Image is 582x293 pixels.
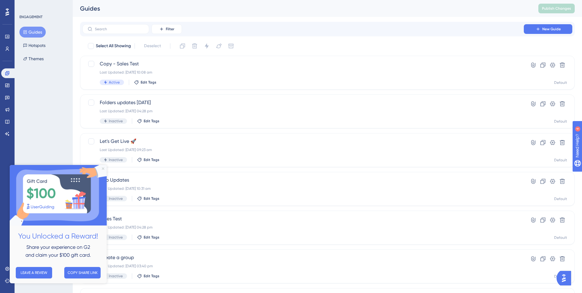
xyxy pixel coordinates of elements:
[100,215,507,222] span: Sales Test
[554,274,567,279] div: Default
[144,274,159,278] span: Edit Tags
[100,70,507,75] div: Last Updated: [DATE] 10:08 am
[92,2,95,5] div: Close Preview
[100,225,507,230] div: Last Updated: [DATE] 04:28 pm
[100,138,507,145] span: Let's Get Live 🚀
[554,196,567,201] div: Default
[109,119,123,123] span: Inactive
[100,99,507,106] span: Folders updates [DATE]
[19,27,46,38] button: Guides
[100,176,507,184] span: App Updates
[144,157,159,162] span: Edit Tags
[95,27,144,31] input: Search
[524,24,572,34] button: New Guide
[14,2,38,9] span: Need Help?
[19,40,49,51] button: Hotspots
[96,42,131,50] span: Select All Showing
[100,109,507,114] div: Last Updated: [DATE] 04:28 pm
[16,87,81,93] span: and claim your $100 gift card.
[166,27,174,31] span: Filter
[134,80,156,85] button: Edit Tags
[554,119,567,124] div: Default
[109,80,120,85] span: Active
[542,6,571,11] span: Publish Changes
[19,15,42,19] div: ENGAGEMENT
[554,235,567,240] div: Default
[100,254,507,261] span: Create a group
[144,235,159,240] span: Edit Tags
[538,4,575,13] button: Publish Changes
[80,4,523,13] div: Guides
[100,147,507,152] div: Last Updated: [DATE] 09:23 am
[6,102,42,114] button: LEAVE A REVIEW
[109,196,123,201] span: Inactive
[152,24,182,34] button: Filter
[137,157,159,162] button: Edit Tags
[137,119,159,123] button: Edit Tags
[109,235,123,240] span: Inactive
[144,119,159,123] span: Edit Tags
[557,269,575,287] iframe: UserGuiding AI Assistant Launcher
[137,196,159,201] button: Edit Tags
[144,196,159,201] span: Edit Tags
[554,80,567,85] div: Default
[100,60,507,67] span: Copy - Sales Test
[109,157,123,162] span: Inactive
[141,80,156,85] span: Edit Tags
[100,186,507,191] div: Last Updated: [DATE] 10:31 am
[139,41,166,51] button: Deselect
[542,27,561,31] span: New Guide
[144,42,161,50] span: Deselect
[17,79,80,85] span: Share your experience on G2
[5,65,92,77] h2: You Unlocked a Reward!
[19,53,47,64] button: Themes
[109,274,123,278] span: Inactive
[554,158,567,163] div: Default
[100,264,507,268] div: Last Updated: [DATE] 03:40 pm
[137,235,159,240] button: Edit Tags
[42,3,44,8] div: 4
[55,102,91,114] button: COPY SHARE LINK
[137,274,159,278] button: Edit Tags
